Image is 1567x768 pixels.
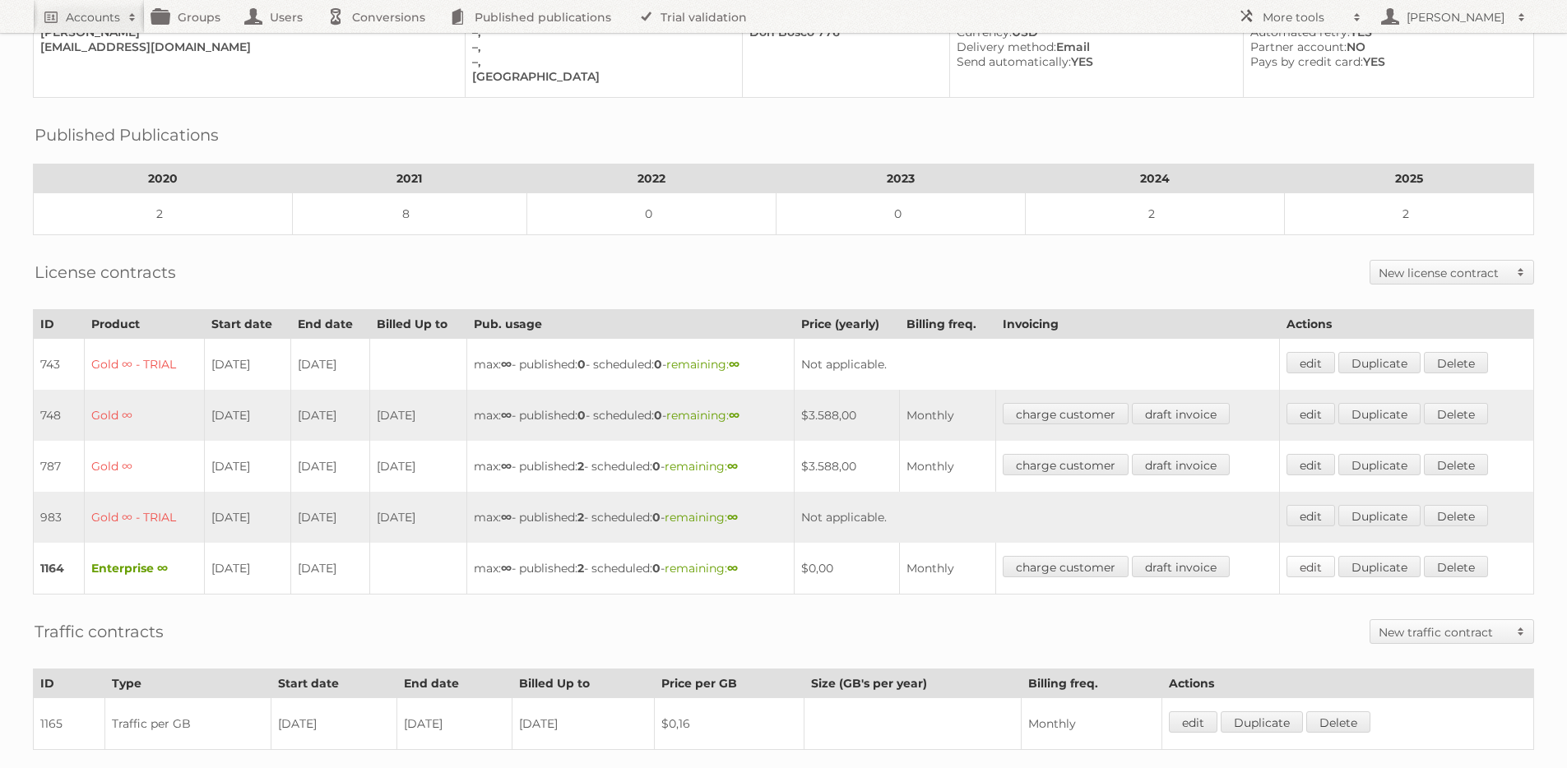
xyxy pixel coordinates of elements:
td: max: - published: - scheduled: - [466,339,794,391]
td: Monthly [900,543,996,595]
th: End date [290,310,369,339]
td: 0 [527,193,777,235]
th: 2025 [1284,164,1533,193]
td: Monthly [1022,698,1162,750]
strong: ∞ [501,510,512,525]
td: 743 [34,339,85,391]
th: Actions [1279,310,1533,339]
td: $3.588,00 [795,441,900,492]
td: 0 [777,193,1026,235]
strong: 0 [577,408,586,423]
th: 2022 [527,164,777,193]
th: Billed Up to [512,669,654,698]
a: Duplicate [1338,505,1421,526]
td: 8 [292,193,526,235]
a: charge customer [1003,454,1129,475]
a: edit [1287,352,1335,373]
span: remaining: [665,561,738,576]
a: draft invoice [1132,403,1230,424]
span: remaining: [666,357,739,372]
h2: New traffic contract [1379,624,1509,641]
td: 2 [34,193,293,235]
strong: 2 [577,510,584,525]
strong: 2 [577,561,584,576]
span: Toggle [1509,620,1533,643]
span: remaining: [665,510,738,525]
th: Invoicing [996,310,1280,339]
strong: ∞ [727,510,738,525]
th: End date [396,669,512,698]
div: [GEOGRAPHIC_DATA] [472,69,728,84]
td: [DATE] [205,543,290,595]
th: 2020 [34,164,293,193]
td: $0,16 [654,698,804,750]
span: remaining: [665,459,738,474]
a: New traffic contract [1370,620,1533,643]
strong: ∞ [501,357,512,372]
td: [DATE] [369,492,466,543]
span: remaining: [666,408,739,423]
td: 983 [34,492,85,543]
a: edit [1287,403,1335,424]
a: Delete [1306,711,1370,733]
td: [DATE] [205,390,290,441]
a: Duplicate [1338,556,1421,577]
td: $0,00 [795,543,900,595]
a: edit [1287,556,1335,577]
a: edit [1169,711,1217,733]
div: Email [957,39,1230,54]
td: [DATE] [205,492,290,543]
td: [DATE] [369,390,466,441]
a: Delete [1424,556,1488,577]
a: draft invoice [1132,454,1230,475]
th: Start date [205,310,290,339]
a: Delete [1424,454,1488,475]
th: Billing freq. [900,310,996,339]
td: [DATE] [369,441,466,492]
td: [DATE] [205,441,290,492]
td: max: - published: - scheduled: - [466,492,794,543]
td: Gold ∞ - TRIAL [84,492,205,543]
h2: Traffic contracts [35,619,164,644]
td: 1165 [34,698,105,750]
td: [DATE] [396,698,512,750]
strong: ∞ [501,459,512,474]
td: 787 [34,441,85,492]
strong: 0 [652,459,661,474]
strong: ∞ [727,459,738,474]
strong: 0 [654,357,662,372]
td: 1164 [34,543,85,595]
td: [DATE] [512,698,654,750]
td: Monthly [900,390,996,441]
td: Don Bosco 776 [742,12,949,98]
th: Actions [1162,669,1534,698]
a: Delete [1424,352,1488,373]
div: [EMAIL_ADDRESS][DOMAIN_NAME] [40,39,452,54]
div: YES [957,54,1230,69]
th: Price per GB [654,669,804,698]
span: Send automatically: [957,54,1071,69]
td: [DATE] [290,339,369,391]
h2: [PERSON_NAME] [1402,9,1509,25]
th: Price (yearly) [795,310,900,339]
td: [DATE] [290,543,369,595]
td: [DATE] [271,698,396,750]
td: 2 [1284,193,1533,235]
a: Duplicate [1338,454,1421,475]
th: ID [34,669,105,698]
th: Type [105,669,271,698]
td: Gold ∞ - TRIAL [84,339,205,391]
a: Delete [1424,403,1488,424]
h2: Accounts [66,9,120,25]
strong: ∞ [729,408,739,423]
td: max: - published: - scheduled: - [466,390,794,441]
th: Start date [271,669,396,698]
th: Billed Up to [369,310,466,339]
strong: 0 [577,357,586,372]
th: Pub. usage [466,310,794,339]
td: $3.588,00 [795,390,900,441]
a: Duplicate [1338,352,1421,373]
a: Duplicate [1221,711,1303,733]
h2: Published Publications [35,123,219,147]
td: 2 [1026,193,1285,235]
